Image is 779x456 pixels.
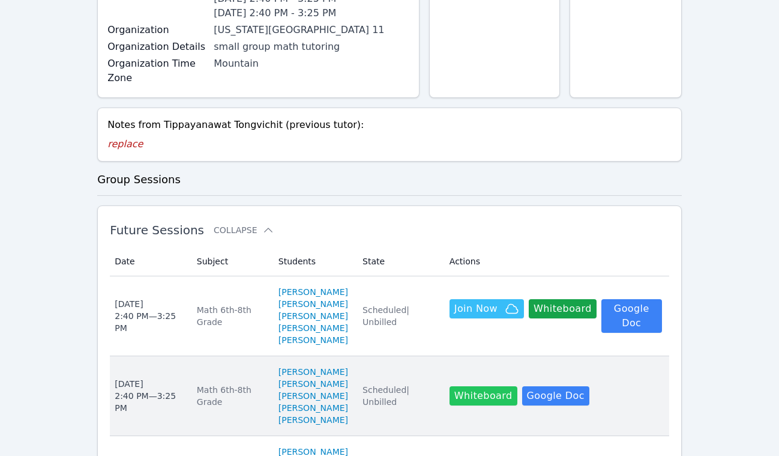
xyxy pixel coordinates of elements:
a: [PERSON_NAME] [278,414,348,426]
a: [PERSON_NAME] [278,378,348,390]
a: Google Doc [522,386,589,406]
div: Notes from Tippayanawat Tongvichit (previous tutor): [107,118,672,132]
span: Future Sessions [110,223,204,237]
div: [US_STATE][GEOGRAPHIC_DATA] 11 [214,23,409,37]
label: Organization Details [107,40,206,54]
a: Google Doc [601,299,662,333]
div: [DATE] 2:40 PM — 3:25 PM [115,298,182,334]
th: Actions [442,247,669,276]
div: Math 6th-8th Grade [197,304,264,328]
a: [PERSON_NAME] [278,334,348,346]
tr: [DATE]2:40 PM—3:25 PMMath 6th-8th Grade[PERSON_NAME][PERSON_NAME][PERSON_NAME][PERSON_NAME][PERSO... [110,276,669,356]
button: Collapse [214,224,274,236]
a: [PERSON_NAME] [278,310,348,322]
th: Date [110,247,190,276]
span: Scheduled | Unbilled [362,305,409,327]
a: [PERSON_NAME] [278,402,348,414]
a: [PERSON_NAME] [278,322,348,334]
span: Join Now [454,302,498,316]
th: Subject [190,247,271,276]
h3: Group Sessions [97,171,682,188]
th: State [355,247,442,276]
a: [PERSON_NAME] [278,366,348,378]
p: replace [107,137,672,151]
a: [PERSON_NAME] [278,286,348,298]
button: Join Now [450,299,524,318]
label: Organization [107,23,206,37]
div: small group math tutoring [214,40,409,54]
a: [PERSON_NAME] [278,298,348,310]
li: [DATE] 2:40 PM - 3:25 PM [214,6,409,20]
div: [DATE] 2:40 PM — 3:25 PM [115,378,182,414]
th: Students [271,247,355,276]
span: Scheduled | Unbilled [362,385,409,407]
label: Organization Time Zone [107,56,206,85]
div: Math 6th-8th Grade [197,384,264,408]
tr: [DATE]2:40 PM—3:25 PMMath 6th-8th Grade[PERSON_NAME][PERSON_NAME][PERSON_NAME][PERSON_NAME][PERSO... [110,356,669,436]
button: Whiteboard [529,299,597,318]
div: Mountain [214,56,409,71]
button: Whiteboard [450,386,517,406]
a: [PERSON_NAME] [278,390,348,402]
